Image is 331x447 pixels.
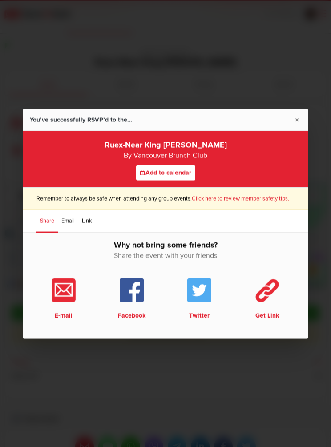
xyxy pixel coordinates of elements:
a: Get Link [234,274,302,319]
span: Share [40,217,54,224]
span: Share the event with your friends [30,250,301,261]
a: Twitter [165,274,234,319]
a: Link [78,210,95,232]
a: Email [58,210,78,232]
span: Email [61,217,75,224]
div: You’ve successfully RSVP’d to the event [30,109,133,131]
b: E-mail [32,311,96,319]
div: By Vancouver Brunch Club [36,150,295,161]
b: Facebook [100,311,164,319]
a: × [286,109,308,130]
a: Click here to review member safety tips. [192,195,289,202]
div: Ruex-Near King [PERSON_NAME] [36,137,295,161]
b: Twitter [167,311,232,319]
a: Add to calendar [136,165,195,180]
a: Share [36,210,58,232]
h2: Why not bring some friends? [30,239,301,270]
b: Get Link [235,311,300,319]
a: E-mail [30,274,98,319]
span: Link [82,217,92,224]
a: Facebook [98,274,166,319]
p: Remember to always be safe when attending any group events. [36,194,295,203]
